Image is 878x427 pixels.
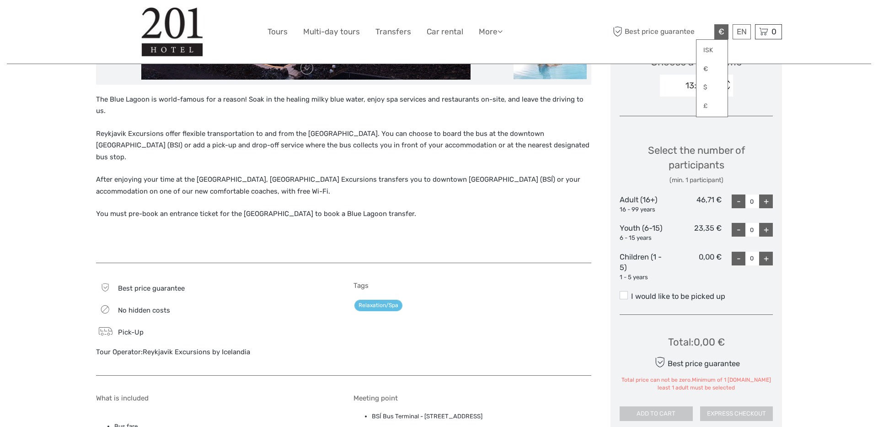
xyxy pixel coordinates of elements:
[671,195,722,214] div: 46,71 €
[668,335,725,349] div: Total : 0,00 €
[13,16,103,23] p: We're away right now. Please check back later!
[620,223,671,242] div: Youth (6-15)
[353,394,592,402] h5: Meeting point
[105,14,116,25] button: Open LiveChat chat widget
[375,25,411,38] a: Transfers
[141,7,203,57] img: 1139-69e80d06-57d7-4973-b0b3-45c5474b2b75_logo_big.jpg
[620,195,671,214] div: Adult (16+)
[620,252,671,282] div: Children (1 - 5)
[696,61,728,77] a: €
[96,128,591,163] p: Reykjavik Excursions offer flexible transportation to and from the [GEOGRAPHIC_DATA]. You can cho...
[732,252,745,265] div: -
[118,328,144,336] span: Pick-Up
[733,24,751,39] div: EN
[671,252,722,282] div: 0,00 €
[372,411,592,422] li: BSÍ Bus Terminal - [STREET_ADDRESS]
[696,79,728,96] a: $
[770,27,778,36] span: 0
[427,25,463,38] a: Car rental
[759,252,773,265] div: +
[620,234,671,243] div: 6 - 15 years
[118,284,185,292] span: Best price guarantee
[671,223,722,242] div: 23,35 €
[696,98,728,114] a: £
[620,176,773,185] div: (min. 1 participant)
[732,223,745,237] div: -
[696,42,728,59] a: ISK
[268,25,288,38] a: Tours
[353,281,592,290] h5: Tags
[118,306,170,314] span: No hidden costs
[143,348,250,356] a: Reykjavik Excursions by Icelandia
[354,300,402,311] a: Relaxation/Spa
[620,143,773,185] div: Select the number of participants
[96,94,591,117] p: The Blue Lagoon is world-famous for a reason! Soak in the healing milky blue water, enjoy spa ser...
[718,27,724,36] span: €
[620,291,773,302] label: I would like to be picked up
[303,25,360,38] a: Multi-day tours
[96,394,334,402] h5: What is included
[96,174,591,197] p: After enjoying your time at the [GEOGRAPHIC_DATA], [GEOGRAPHIC_DATA] Excursions transfers you to ...
[610,24,712,39] span: Best price guarantee
[685,80,707,92] div: 13:00
[620,376,773,392] div: Total price can not be zero.Minimum of 1 [DOMAIN_NAME] least 1 adult must be selected
[620,205,671,214] div: 16 - 99 years
[620,406,693,421] button: ADD TO CART
[96,347,334,357] div: Tour Operator:
[96,208,591,220] p: You must pre-book an entrance ticket for the [GEOGRAPHIC_DATA] to book a Blue Lagoon transfer.
[724,81,732,90] div: < >
[759,223,773,237] div: +
[479,25,503,38] a: More
[732,195,745,208] div: -
[653,354,740,370] div: Best price guarantee
[759,195,773,208] div: +
[620,273,671,282] div: 1 - 5 years
[700,406,773,421] button: EXPRESS CHECKOUT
